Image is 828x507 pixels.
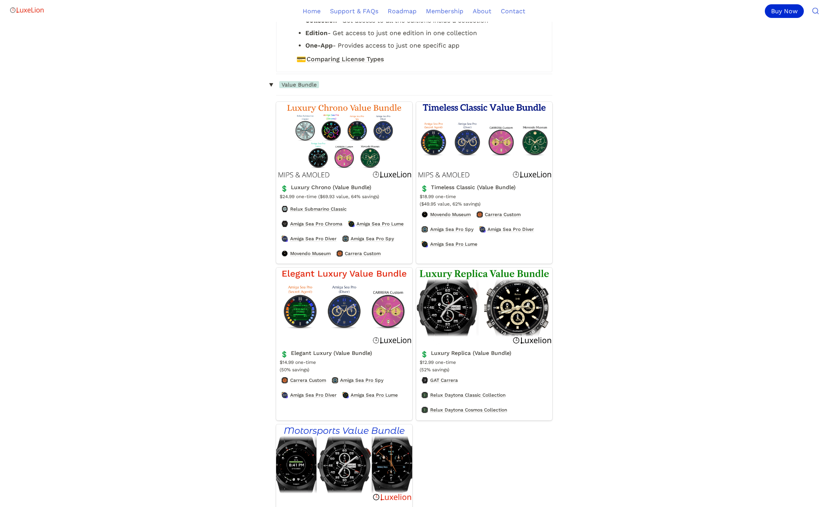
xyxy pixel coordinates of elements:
a: Elegant Luxury (Value Bundle) [276,268,412,420]
a: Buy Now [765,4,807,18]
li: - Provides access to just one specific app [305,40,546,51]
img: Logo [9,2,44,18]
span: Comparing License Types [307,55,384,64]
span: Value Bundle [279,81,319,88]
span: 💳 [296,55,304,62]
strong: One-App [305,42,333,49]
a: Timeless Classic (Value Bundle) [416,102,552,264]
a: 💳Comparing License Types [294,53,546,65]
strong: Edition [305,29,328,37]
div: Buy Now [765,4,804,18]
li: - Get access to just one edition in one collection [305,27,546,39]
a: Luxury Chrono (Value Bundle) [276,102,412,264]
span: ‣ [264,82,277,88]
a: Luxury Replica (Value Bundle) [416,268,552,420]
